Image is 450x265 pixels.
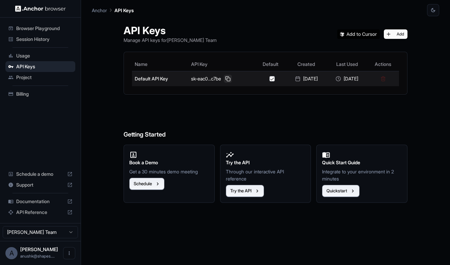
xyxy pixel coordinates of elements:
[16,74,73,81] span: Project
[16,36,73,43] span: Session History
[5,179,75,190] div: Support
[16,52,73,59] span: Usage
[289,75,324,82] div: [DATE]
[5,23,75,34] div: Browser Playground
[92,6,134,14] nav: breadcrumb
[224,75,232,83] button: Copy API key
[5,207,75,218] div: API Reference
[5,72,75,83] div: Project
[16,63,73,70] span: API Keys
[322,159,402,166] h2: Quick Start Guide
[129,159,209,166] h2: Book a Demo
[16,209,64,216] span: API Reference
[132,71,188,86] td: Default API Key
[16,25,73,32] span: Browser Playground
[255,57,286,71] th: Default
[15,5,66,12] img: Anchor Logo
[322,168,402,182] p: Integrate to your environment in 2 minutes
[226,168,306,182] p: Through our interactive API reference
[20,246,58,252] span: Anushk Mittal
[20,254,55,259] span: anushk@shapes.inc
[5,34,75,45] div: Session History
[16,198,64,205] span: Documentation
[191,75,253,83] div: sk-eac0...c7be
[129,178,164,190] button: Schedule
[384,29,407,39] button: Add
[124,37,217,44] p: Manage API keys for [PERSON_NAME] Team
[92,7,107,14] p: Anchor
[5,169,75,179] div: Schedule a demo
[337,29,380,39] img: Add anchorbrowser MCP server to Cursor
[63,247,75,259] button: Open menu
[322,185,360,197] button: Quickstart
[129,168,209,175] p: Get a 30 minutes demo meeting
[188,57,255,71] th: API Key
[226,159,306,166] h2: Try the API
[367,57,399,71] th: Actions
[132,57,188,71] th: Name
[226,185,264,197] button: Try the API
[286,57,326,71] th: Created
[5,50,75,61] div: Usage
[114,7,134,14] p: API Keys
[16,182,64,188] span: Support
[327,57,367,71] th: Last Used
[5,247,18,259] div: A
[5,61,75,72] div: API Keys
[124,24,217,37] h1: API Keys
[124,103,407,140] h6: Getting Started
[5,89,75,99] div: Billing
[329,75,365,82] div: [DATE]
[5,196,75,207] div: Documentation
[16,171,64,177] span: Schedule a demo
[16,91,73,97] span: Billing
